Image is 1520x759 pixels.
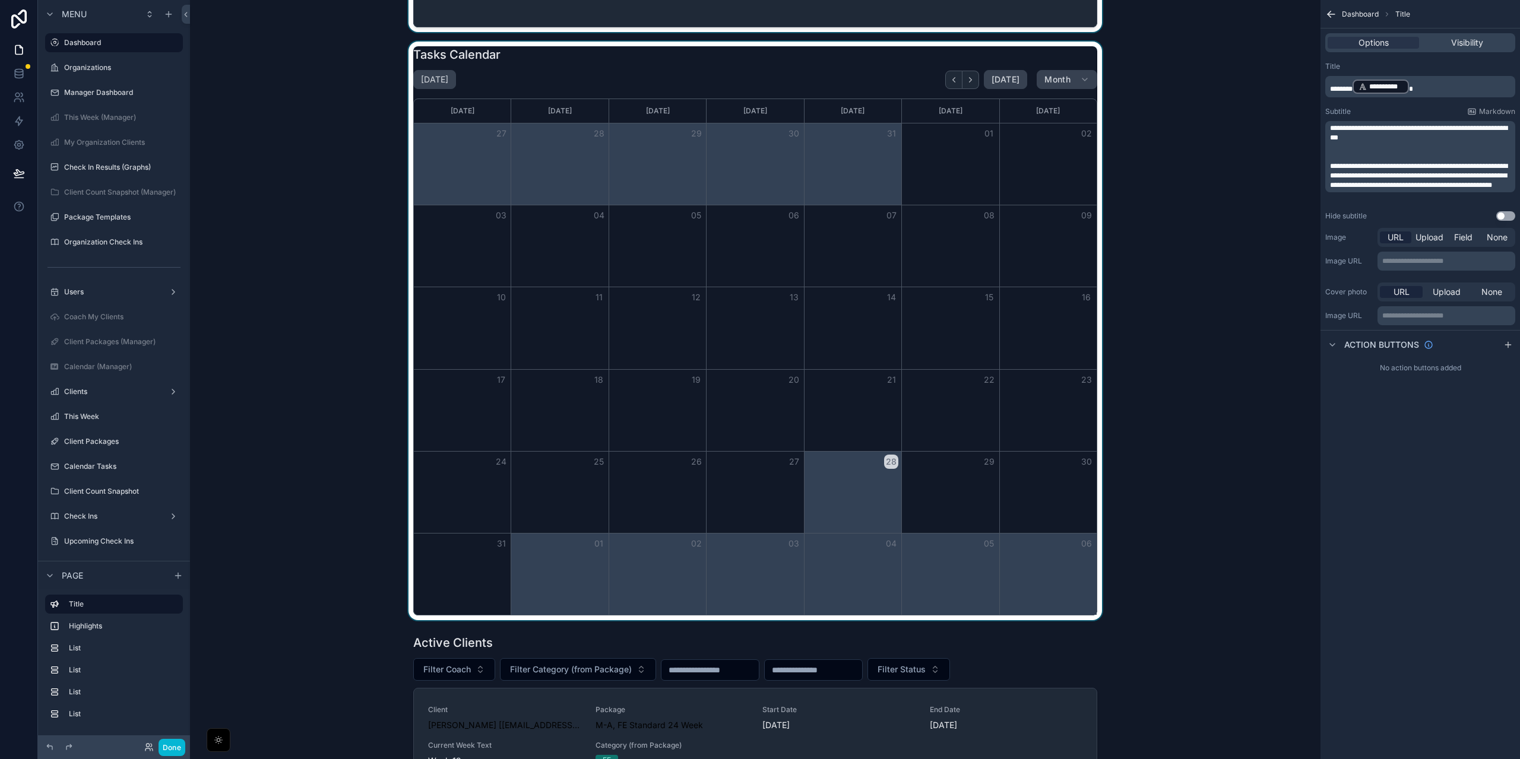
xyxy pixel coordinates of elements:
[592,455,606,469] button: 25
[689,536,704,551] button: 02
[787,208,801,223] button: 06
[45,208,183,227] a: Package Templates
[884,290,898,304] button: 14
[1325,233,1373,242] label: Image
[689,290,704,304] button: 12
[1481,286,1502,298] span: None
[1079,536,1094,551] button: 06
[62,570,83,582] span: Page
[64,337,180,347] label: Client Packages (Manager)
[689,126,704,141] button: 29
[1358,37,1389,49] span: Options
[884,455,898,469] button: 28
[1451,37,1483,49] span: Visibility
[45,557,183,576] a: Check Ins - Global View
[1395,9,1410,19] span: Title
[69,665,178,675] label: List
[1079,126,1094,141] button: 02
[64,188,180,197] label: Client Count Snapshot (Manager)
[1388,231,1404,243] span: URL
[64,437,180,446] label: Client Packages
[64,88,180,97] label: Manager Dashboard
[45,307,183,326] a: Coach My Clients
[45,282,183,301] a: Users
[884,126,898,141] button: 31
[1079,455,1094,469] button: 30
[64,462,180,471] label: Calendar Tasks
[45,83,183,102] a: Manager Dashboard
[45,482,183,501] a: Client Count Snapshot
[1320,358,1520,377] div: No action buttons added
[1415,231,1443,243] span: Upload
[592,536,606,551] button: 01
[982,536,996,551] button: 05
[982,455,996,469] button: 29
[64,212,180,222] label: Package Templates
[45,108,183,127] a: This Week (Manager)
[69,621,178,631] label: Highlights
[1377,252,1515,271] div: scrollable content
[1079,373,1094,387] button: 23
[45,332,183,351] a: Client Packages (Manager)
[1079,208,1094,223] button: 09
[45,58,183,77] a: Organizations
[1325,76,1515,97] div: scrollable content
[494,373,508,387] button: 17
[1344,339,1419,351] span: Action buttons
[592,373,606,387] button: 18
[787,126,801,141] button: 30
[64,387,164,396] label: Clients
[159,739,185,756] button: Done
[1079,290,1094,304] button: 16
[1467,107,1515,116] a: Markdown
[69,687,178,697] label: List
[689,208,704,223] button: 05
[494,536,508,551] button: 31
[45,432,183,451] a: Client Packages
[38,589,190,735] div: scrollable content
[1487,231,1508,243] span: None
[69,709,178,719] label: List
[1325,256,1373,266] label: Image URL
[884,536,898,551] button: 04
[884,208,898,223] button: 07
[787,373,801,387] button: 20
[45,183,183,202] a: Client Count Snapshot (Manager)
[982,290,996,304] button: 15
[64,487,180,496] label: Client Count Snapshot
[64,138,180,147] label: My Organization Clients
[982,126,996,141] button: 01
[787,455,801,469] button: 27
[45,507,183,526] a: Check Ins
[45,133,183,152] a: My Organization Clients
[982,208,996,223] button: 08
[787,536,801,551] button: 03
[45,33,183,52] a: Dashboard
[1325,287,1373,297] label: Cover photo
[1479,107,1515,116] span: Markdown
[1325,311,1373,320] label: Image URL
[494,455,508,469] button: 24
[45,382,183,401] a: Clients
[592,208,606,223] button: 04
[1454,231,1472,243] span: Field
[982,373,996,387] button: 22
[689,373,704,387] button: 19
[45,457,183,476] a: Calendar Tasks
[69,599,173,609] label: Title
[1325,62,1340,71] label: Title
[64,38,176,47] label: Dashboard
[592,290,606,304] button: 11
[64,113,180,122] label: This Week (Manager)
[69,643,178,653] label: List
[64,287,164,297] label: Users
[64,512,164,521] label: Check Ins
[494,208,508,223] button: 03
[64,412,180,421] label: This Week
[1342,9,1379,19] span: Dashboard
[45,233,183,252] a: Organization Check Ins
[45,532,183,551] a: Upcoming Check Ins
[1394,286,1410,298] span: URL
[45,357,183,376] a: Calendar (Manager)
[494,126,508,141] button: 27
